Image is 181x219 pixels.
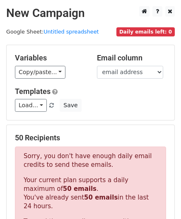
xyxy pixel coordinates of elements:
a: Load... [15,99,47,112]
a: Daily emails left: 0 [116,29,175,35]
small: Google Sheet: [6,29,99,35]
p: Sorry, you don't have enough daily email credits to send these emails. [24,152,157,169]
span: Daily emails left: 0 [116,27,175,36]
p: Your current plan supports a daily maximum of . You've already sent in the last 24 hours. [24,176,157,211]
strong: 50 emails [63,185,97,193]
button: Save [60,99,81,112]
h5: Email column [97,53,167,63]
h2: New Campaign [6,6,175,20]
iframe: Chat Widget [140,179,181,219]
a: Untitled spreadsheet [43,29,99,35]
a: Copy/paste... [15,66,65,79]
h5: 50 Recipients [15,133,166,142]
h5: Variables [15,53,84,63]
a: Templates [15,87,51,96]
strong: 50 emails [84,194,118,201]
